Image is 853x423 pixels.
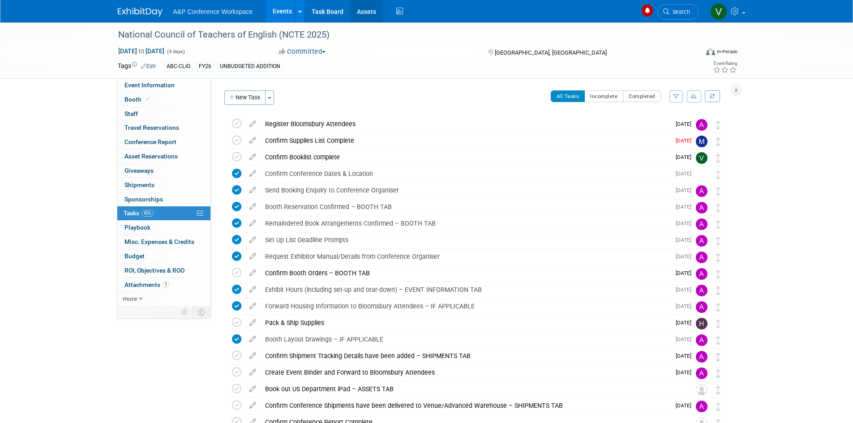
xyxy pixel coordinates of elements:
[245,236,261,244] a: edit
[261,183,670,198] div: Send Booking Enquiry to Conference Organiser
[676,320,696,326] span: [DATE]
[676,220,696,226] span: [DATE]
[117,278,210,292] a: Attachments1
[124,196,163,203] span: Sponsorships
[245,252,261,261] a: edit
[124,181,154,188] span: Shipments
[166,49,185,55] span: (4 days)
[118,8,163,17] img: ExhibitDay
[716,204,720,212] i: Move task
[245,385,261,393] a: edit
[676,353,696,359] span: [DATE]
[623,90,661,102] button: Completed
[676,336,696,342] span: [DATE]
[696,202,707,214] img: Amanda Oney
[117,221,210,235] a: Playbook
[716,48,737,55] div: In-Person
[716,303,720,312] i: Move task
[261,199,670,214] div: Booth Reservation Confirmed – BOOTH TAB
[716,121,720,129] i: Move task
[716,137,720,146] i: Move task
[261,150,670,165] div: Confirm Booklist complete
[716,369,720,378] i: Move task
[261,265,670,281] div: Confirm Booth Orders – BOOTH TAB
[716,286,720,295] i: Move task
[696,169,707,180] img: Anne Weston
[676,303,696,309] span: [DATE]
[261,232,670,248] div: Set Up List Deadline Prompts
[173,8,253,15] span: A&P Conference Workspace
[245,186,261,194] a: edit
[261,282,670,297] div: Exhibit Hours (including set-up and tear-down) – EVENT INFORMATION TAB
[261,133,670,148] div: Confirm Supplies List Complete
[261,249,670,264] div: Request Exhibitor Manual/Details from Conference Organiser
[146,97,150,102] i: Booth reservation complete
[584,90,623,102] button: Incomplete
[245,319,261,327] a: edit
[261,116,670,132] div: Register Bloomsbury Attendees
[118,61,156,72] td: Tags
[676,270,696,276] span: [DATE]
[696,401,707,412] img: Amanda Oney
[646,47,738,60] div: Event Format
[124,153,178,160] span: Asset Reservations
[276,47,329,56] button: Committed
[551,90,585,102] button: All Tasks
[245,352,261,360] a: edit
[117,178,210,192] a: Shipments
[245,203,261,211] a: edit
[245,170,261,178] a: edit
[696,384,707,396] img: Unassigned
[676,369,696,376] span: [DATE]
[696,334,707,346] img: Amanda Oney
[124,209,154,217] span: Tasks
[124,81,175,89] span: Event Information
[124,124,179,131] span: Travel Reservations
[245,269,261,277] a: edit
[696,119,707,131] img: Amanda Oney
[716,171,720,179] i: Move task
[716,353,720,361] i: Move task
[696,301,707,313] img: Amanda Oney
[124,252,145,260] span: Budget
[245,286,261,294] a: edit
[716,220,720,229] i: Move task
[261,398,670,413] div: Confirm Conference Shipments have been delivered to Venue/Advanced Warehouse – SHIPMENTS TAB
[710,3,727,20] img: Veronica Dove
[261,365,670,380] div: Create Event Binder and Forward to Bloomsbury Attendees
[137,47,146,55] span: to
[713,61,737,66] div: Event Rating
[117,264,210,278] a: ROI, Objectives & ROO
[495,49,607,56] span: [GEOGRAPHIC_DATA], [GEOGRAPHIC_DATA]
[261,315,670,330] div: Pack & Ship Supplies
[196,62,214,71] div: FY26
[261,216,670,231] div: Remaindered Book Arrangements Confirmed – BOOTH TAB
[705,90,720,102] a: Refresh
[696,318,707,329] img: Hannah Siegel
[123,295,137,302] span: more
[716,386,720,394] i: Move task
[124,224,150,231] span: Playbook
[676,137,696,144] span: [DATE]
[716,320,720,328] i: Move task
[716,237,720,245] i: Move task
[117,249,210,263] a: Budget
[716,402,720,411] i: Move task
[676,253,696,260] span: [DATE]
[696,152,707,164] img: Veronica Dove
[696,367,707,379] img: Amanda Oney
[261,332,670,347] div: Booth Layout Drawings – IF APPLICABLE
[245,302,261,310] a: edit
[124,138,176,145] span: Conference Report
[124,238,194,245] span: Misc. Expenses & Credits
[217,62,283,71] div: UNBUDGETED ADDITION
[716,336,720,345] i: Move task
[696,285,707,296] img: Amanda Oney
[245,335,261,343] a: edit
[124,167,154,174] span: Giveaways
[676,204,696,210] span: [DATE]
[706,48,715,55] img: Format-Inperson.png
[261,299,670,314] div: Forward Housing Information to Bloomsbury Attendees – IF APPLICABLE
[224,90,266,105] button: New Task
[117,93,210,107] a: Booth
